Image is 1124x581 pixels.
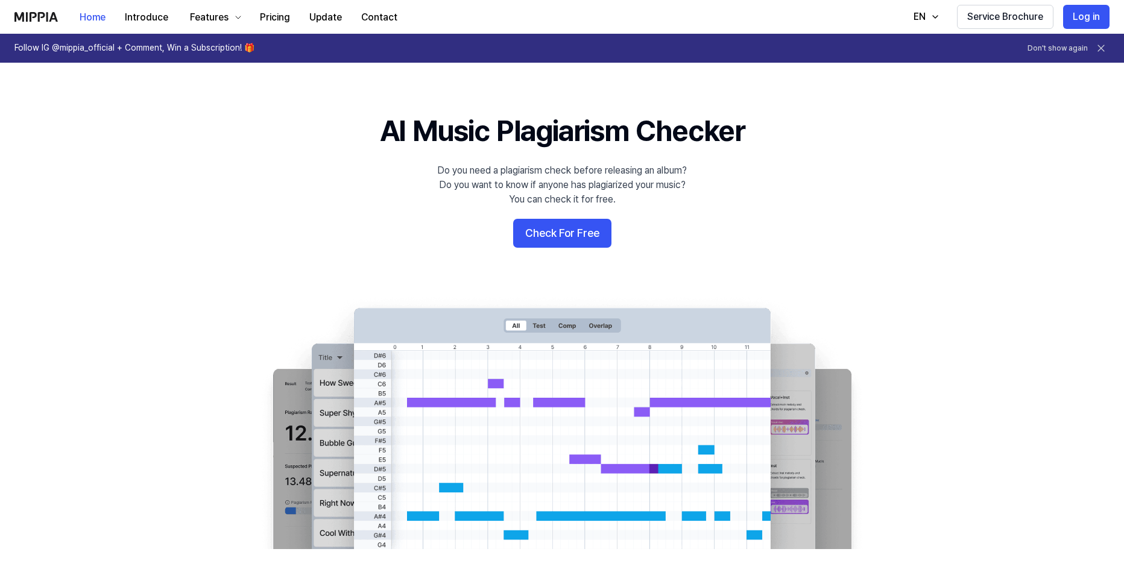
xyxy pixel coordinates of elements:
[911,10,928,24] div: EN
[513,219,611,248] button: Check For Free
[188,10,231,25] div: Features
[437,163,687,207] div: Do you need a plagiarism check before releasing an album? Do you want to know if anyone has plagi...
[70,1,115,34] a: Home
[178,5,250,30] button: Features
[380,111,745,151] h1: AI Music Plagiarism Checker
[248,296,876,549] img: main Image
[14,42,254,54] h1: Follow IG @mippia_official + Comment, Win a Subscription! 🎁
[957,5,1053,29] button: Service Brochure
[1063,5,1110,29] button: Log in
[300,5,352,30] button: Update
[70,5,115,30] button: Home
[300,1,352,34] a: Update
[1028,43,1088,54] button: Don't show again
[901,5,947,29] button: EN
[115,5,178,30] button: Introduce
[250,5,300,30] button: Pricing
[14,12,58,22] img: logo
[352,5,407,30] button: Contact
